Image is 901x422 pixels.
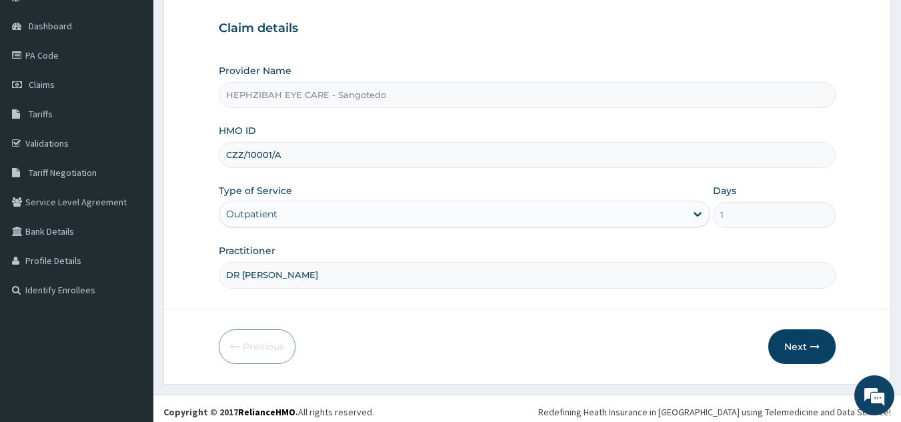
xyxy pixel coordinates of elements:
[768,329,836,364] button: Next
[25,67,54,100] img: d_794563401_company_1708531726252_794563401
[163,406,298,418] strong: Copyright © 2017 .
[538,405,891,419] div: Redefining Heath Insurance in [GEOGRAPHIC_DATA] using Telemedicine and Data Science!
[238,406,295,418] a: RelianceHMO
[77,126,184,261] span: We're online!
[69,75,224,92] div: Chat with us now
[219,124,256,137] label: HMO ID
[219,329,295,364] button: Previous
[713,184,736,197] label: Days
[29,20,72,32] span: Dashboard
[219,21,836,36] h3: Claim details
[219,262,836,288] input: Enter Name
[219,64,291,77] label: Provider Name
[219,244,275,257] label: Practitioner
[219,184,292,197] label: Type of Service
[7,281,254,327] textarea: Type your message and hit 'Enter'
[226,207,277,221] div: Outpatient
[29,79,55,91] span: Claims
[29,108,53,120] span: Tariffs
[219,142,836,168] input: Enter HMO ID
[219,7,251,39] div: Minimize live chat window
[29,167,97,179] span: Tariff Negotiation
